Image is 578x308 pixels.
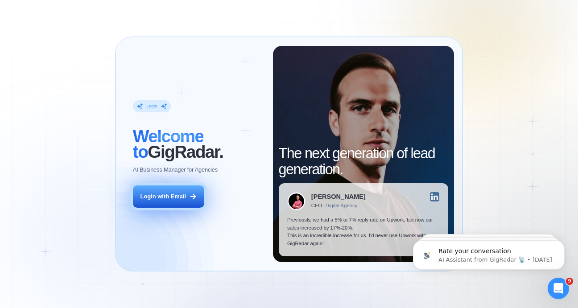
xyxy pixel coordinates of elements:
div: Login with Email [140,193,186,201]
h2: ‍ GigRadar. [133,128,264,160]
h2: The next generation of lead generation. [279,146,448,177]
button: Login with Email [133,185,204,208]
div: Login [147,103,157,109]
div: Digital Agency [326,203,357,209]
p: Previously, we had a 5% to 7% reply rate on Upwork, but now our sales increased by 17%-20%. This ... [287,216,439,248]
span: 9 [566,278,573,285]
div: [PERSON_NAME] [311,193,366,200]
div: CEO [311,203,322,209]
iframe: Intercom notifications message [400,222,578,284]
iframe: Intercom live chat [548,278,569,299]
span: Welcome to [133,127,204,162]
p: AI Business Manager for Agencies [133,166,218,174]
